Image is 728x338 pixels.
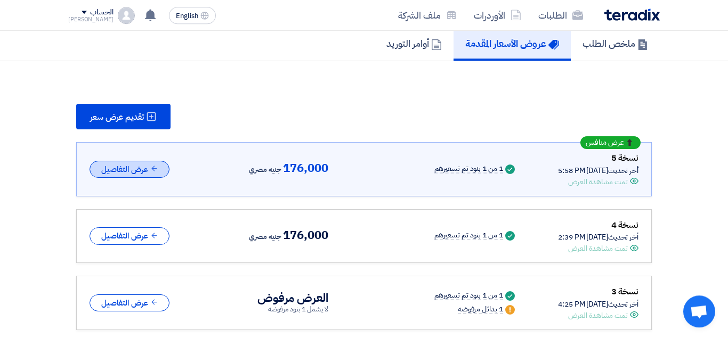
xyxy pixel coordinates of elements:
button: عرض التفاصيل [90,227,169,245]
button: تقديم عرض سعر [76,104,171,129]
h5: أوامر التوريد [386,37,442,50]
h5: عروض الأسعار المقدمة [465,37,559,50]
div: 1 بدائل مرفوضه [458,306,503,314]
div: 1 من 1 بنود تم تسعيرهم [434,232,503,240]
div: نسخة 5 [558,151,638,165]
span: جنيه مصري [249,230,281,243]
a: الطلبات [530,3,592,28]
div: تمت مشاهدة العرض [568,176,628,187]
div: أخر تحديث [DATE] 2:39 PM [558,232,638,243]
div: 1 من 1 بنود تم تسعيرهم [434,165,503,174]
img: profile_test.png [118,7,135,24]
div: تمت مشاهدة العرض [568,310,628,321]
img: Teradix logo [604,9,660,21]
h5: ملخص الطلب [583,37,648,50]
span: 176,000 [283,229,328,242]
span: English [176,12,198,20]
div: أخر تحديث [DATE] 5:58 PM [558,165,638,176]
div: أخر تحديث [DATE] 4:25 PM [558,299,638,310]
span: تقديم عرض سعر [90,113,144,121]
span: عرض منافس [586,139,624,146]
div: تمت مشاهدة العرض [568,243,628,254]
button: English [169,7,216,24]
span: العرض مرفوض [257,292,328,304]
div: نسخة 4 [558,218,638,232]
button: عرض التفاصيل [90,294,169,312]
span: جنيه مصري [249,163,281,176]
a: أوامر التوريد [375,27,454,61]
div: [PERSON_NAME] [68,17,114,22]
button: عرض التفاصيل [90,161,169,178]
a: ملخص الطلب [571,27,660,61]
div: لا يشمل 1 بنود مرفوضه [268,304,328,315]
div: Open chat [683,295,715,327]
div: 1 من 1 بنود تم تسعيرهم [434,292,503,300]
a: ملف الشركة [390,3,465,28]
span: 176,000 [283,162,328,175]
div: الحساب [90,8,113,17]
a: عروض الأسعار المقدمة [454,27,571,61]
a: الأوردرات [465,3,530,28]
div: نسخة 3 [558,285,638,299]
